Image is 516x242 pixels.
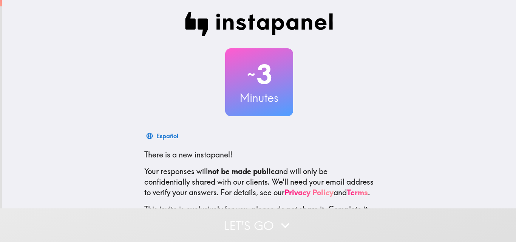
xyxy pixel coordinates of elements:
[225,59,293,90] h2: 3
[144,150,232,159] span: There is a new instapanel!
[156,131,178,141] div: Español
[144,128,181,143] button: Español
[144,204,374,225] p: This invite is exclusively for you, please do not share it. Complete it soon because spots are li...
[208,166,275,176] b: not be made public
[284,188,334,197] a: Privacy Policy
[347,188,368,197] a: Terms
[185,12,333,36] img: Instapanel
[225,90,293,106] h3: Minutes
[144,166,374,198] p: Your responses will and will only be confidentially shared with our clients. We'll need your emai...
[246,63,256,86] span: ~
